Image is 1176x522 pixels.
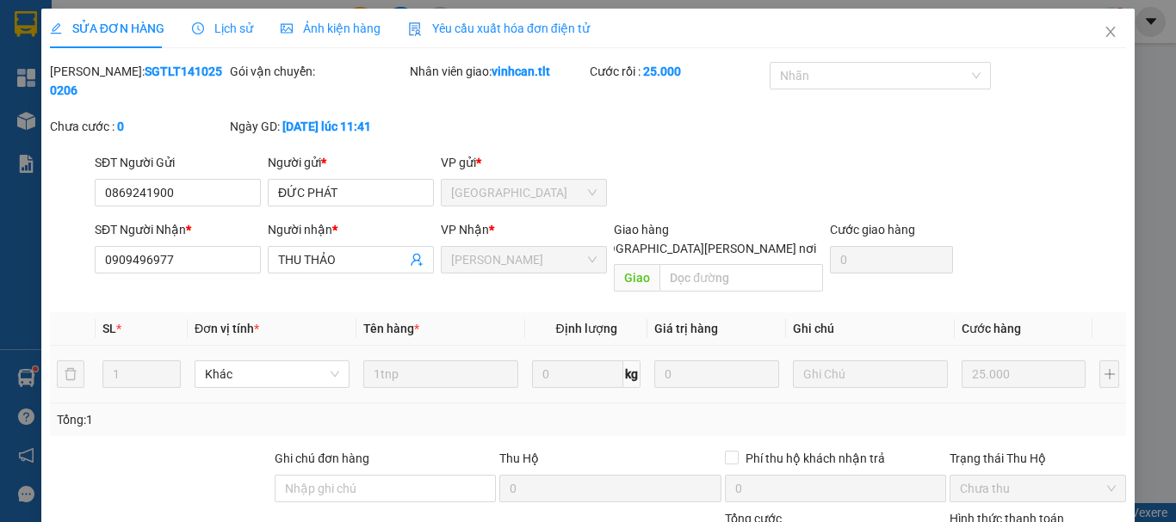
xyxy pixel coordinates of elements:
span: Định lượng [555,322,616,335]
div: Người gửi [268,153,434,172]
div: Cước rồi : [590,62,766,81]
b: 25.000 [643,64,681,78]
button: plus [1099,360,1119,388]
span: Yêu cầu xuất hóa đơn điện tử [408,21,590,35]
span: Phí thu hộ khách nhận trả [739,449,892,468]
div: Gói vận chuyển: [230,62,406,81]
span: clock-circle [192,22,204,34]
div: SĐT Người Gửi [95,153,261,172]
span: Thu Hộ [499,451,539,465]
input: 0 [962,360,1086,388]
button: delete [57,360,84,388]
span: Tên hàng [363,322,419,335]
input: Dọc đường [659,264,823,292]
button: Close [1086,9,1135,57]
input: Ghi chú đơn hàng [275,475,496,502]
div: Ngày GD: [230,117,406,136]
th: Ghi chú [786,312,955,346]
div: Người nhận [268,220,434,239]
span: Cao Tốc [451,247,597,273]
span: kg [623,360,641,388]
span: picture [281,22,293,34]
div: SĐT Người Nhận [95,220,261,239]
input: VD: Bàn, Ghế [363,360,518,388]
input: 0 [654,360,778,388]
b: 0 [117,120,124,133]
span: SỬA ĐƠN HÀNG [50,21,164,35]
div: VP gửi [441,153,607,172]
span: VP Nhận [441,223,489,236]
span: Sài Gòn [451,180,597,206]
div: Nhân viên giao: [410,62,586,81]
input: Cước giao hàng [830,246,953,273]
span: close [1104,25,1117,39]
span: Cước hàng [962,322,1021,335]
span: SL [102,322,116,335]
div: Chưa cước : [50,117,226,136]
span: Lịch sử [192,21,253,35]
span: Giá trị hàng [654,322,718,335]
div: [PERSON_NAME]: [50,62,226,100]
div: Trạng thái Thu Hộ [950,449,1126,468]
span: Ảnh kiện hàng [281,21,381,35]
b: [DATE] lúc 11:41 [282,120,371,133]
input: Ghi Chú [793,360,948,388]
img: icon [408,22,422,36]
b: vinhcan.tlt [492,64,550,78]
span: edit [50,22,62,34]
span: Giao hàng [614,223,669,236]
span: Khác [205,361,339,387]
span: [GEOGRAPHIC_DATA][PERSON_NAME] nơi [581,239,823,258]
div: Tổng: 1 [57,410,455,429]
span: Đơn vị tính [195,322,259,335]
span: Chưa thu [960,476,1116,501]
label: Cước giao hàng [830,223,915,236]
span: Giao [614,264,659,292]
label: Ghi chú đơn hàng [275,451,369,465]
span: user-add [410,253,424,267]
